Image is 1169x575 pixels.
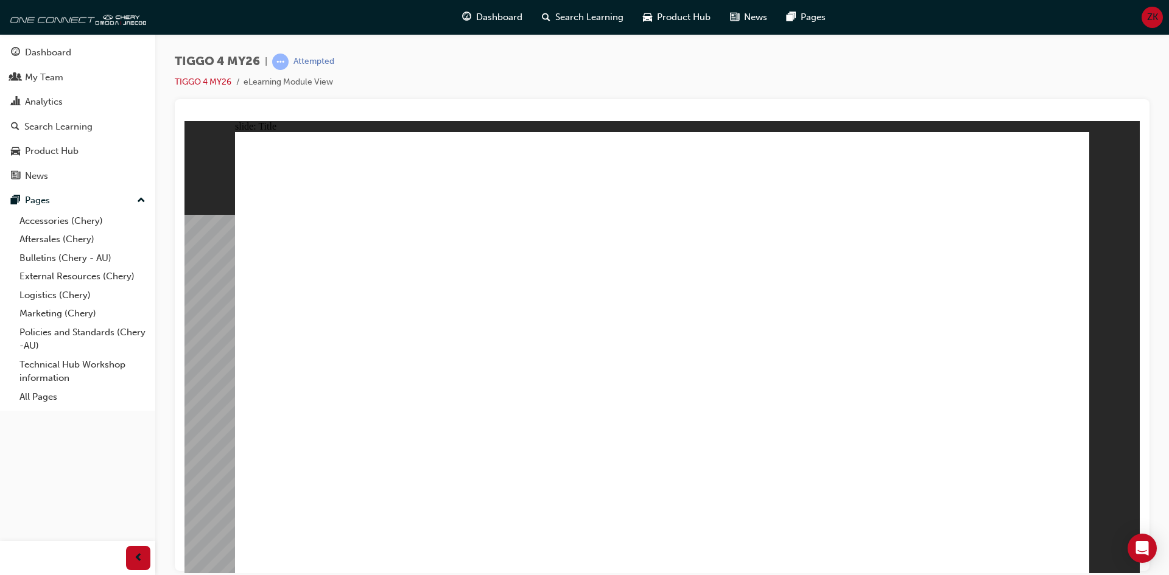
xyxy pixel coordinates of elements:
a: Technical Hub Workshop information [15,355,150,388]
img: oneconnect [6,5,146,29]
a: Policies and Standards (Chery -AU) [15,323,150,355]
span: search-icon [11,122,19,133]
div: Dashboard [25,46,71,60]
a: External Resources (Chery) [15,267,150,286]
div: News [25,169,48,183]
a: Logistics (Chery) [15,286,150,305]
span: Search Learning [555,10,623,24]
div: Analytics [25,95,63,109]
a: Product Hub [5,140,150,162]
a: My Team [5,66,150,89]
span: pages-icon [787,10,796,25]
button: Pages [5,189,150,212]
span: News [744,10,767,24]
a: car-iconProduct Hub [633,5,720,30]
span: news-icon [730,10,739,25]
span: pages-icon [11,195,20,206]
span: guage-icon [462,10,471,25]
a: Accessories (Chery) [15,212,150,231]
span: car-icon [643,10,652,25]
a: search-iconSearch Learning [532,5,633,30]
a: All Pages [15,388,150,406]
span: Dashboard [476,10,522,24]
span: ZK [1147,10,1158,24]
span: | [265,55,267,69]
a: pages-iconPages [777,5,835,30]
span: prev-icon [134,551,143,566]
button: DashboardMy TeamAnalyticsSearch LearningProduct HubNews [5,39,150,189]
a: guage-iconDashboard [452,5,532,30]
a: TIGGO 4 MY26 [175,77,231,87]
span: TIGGO 4 MY26 [175,55,260,69]
span: car-icon [11,146,20,157]
a: news-iconNews [720,5,777,30]
div: Product Hub [25,144,79,158]
a: Analytics [5,91,150,113]
a: Dashboard [5,41,150,64]
div: Attempted [293,56,334,68]
span: Product Hub [657,10,711,24]
div: Search Learning [24,120,93,134]
span: Pages [801,10,826,24]
span: people-icon [11,72,20,83]
a: Marketing (Chery) [15,304,150,323]
button: ZK [1142,7,1163,28]
li: eLearning Module View [244,75,333,89]
span: chart-icon [11,97,20,108]
span: guage-icon [11,47,20,58]
span: search-icon [542,10,550,25]
a: News [5,165,150,187]
div: Open Intercom Messenger [1128,534,1157,563]
span: learningRecordVerb_ATTEMPT-icon [272,54,289,70]
span: news-icon [11,171,20,182]
a: Aftersales (Chery) [15,230,150,249]
div: Pages [25,193,50,207]
a: Bulletins (Chery - AU) [15,249,150,268]
div: My Team [25,71,63,85]
a: Search Learning [5,116,150,138]
span: up-icon [137,193,146,209]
